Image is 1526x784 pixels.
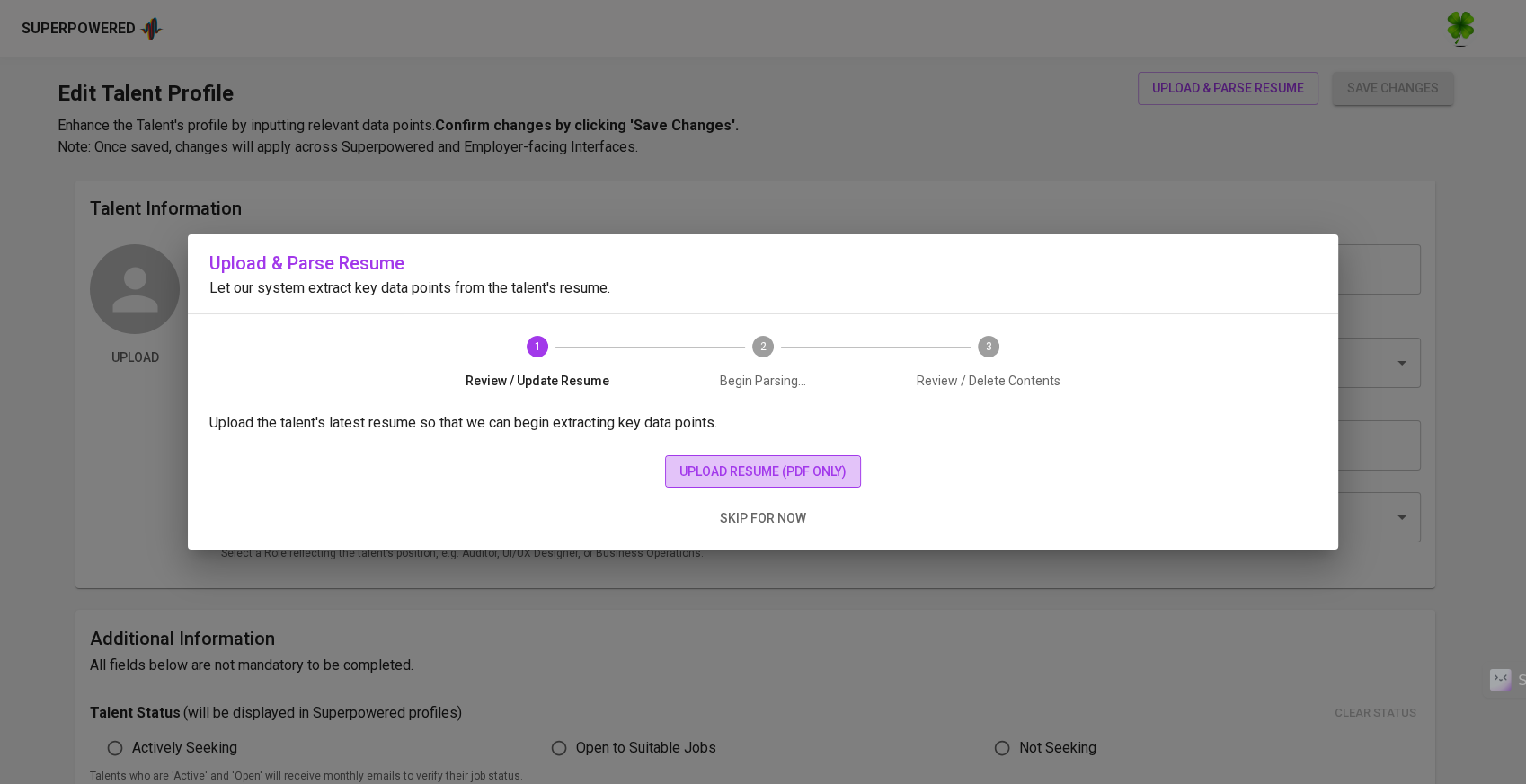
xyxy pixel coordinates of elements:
[432,372,643,390] span: Review / Update Resume
[760,340,767,353] text: 2
[535,340,541,353] text: 1
[883,372,1094,390] span: Review / Delete Contents
[665,455,861,489] button: upload resume (pdf only)
[658,372,869,390] span: Begin Parsing...
[209,249,1317,277] h6: Upload & Parse Resume
[985,340,991,353] text: 3
[720,507,806,530] span: skip for now
[713,502,813,535] button: skip for now
[209,412,1317,434] p: Upload the talent's latest resume so that we can begin extracting key data points.
[679,461,847,483] span: upload resume (pdf only)
[209,277,1317,299] p: Let our system extract key data points from the talent's resume.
